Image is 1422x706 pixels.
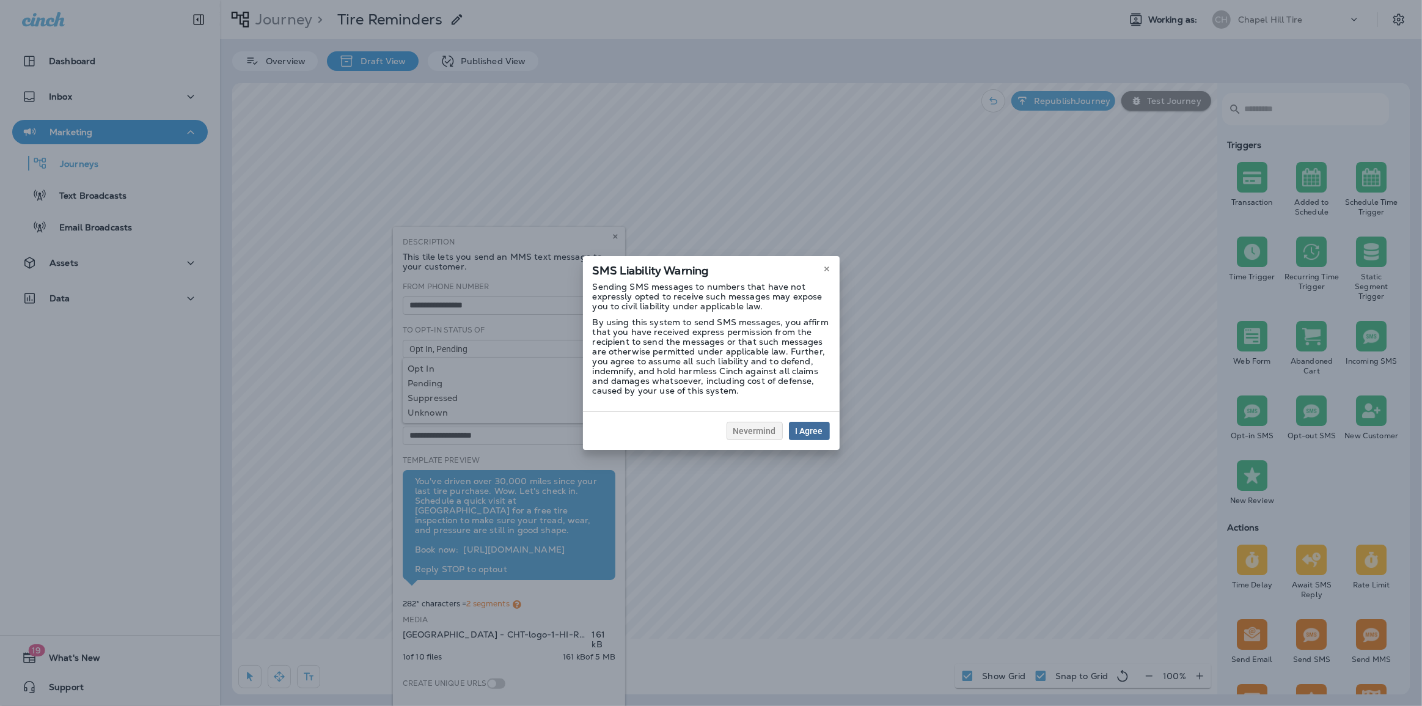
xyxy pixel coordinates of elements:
span: Nevermind [733,427,776,435]
p: By using this system to send SMS messages, you affirm that you have received express permission f... [593,317,830,395]
div: SMS Liability Warning [583,256,840,282]
p: Sending SMS messages to numbers that have not expressly opted to receive such messages may expose... [593,282,830,311]
button: I Agree [789,422,830,440]
span: I Agree [796,427,823,435]
button: Nevermind [727,422,783,440]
